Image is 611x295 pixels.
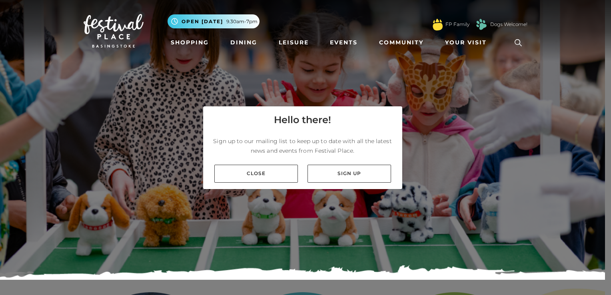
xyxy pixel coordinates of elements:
[274,113,331,127] h4: Hello there!
[376,35,427,50] a: Community
[214,165,298,183] a: Close
[445,38,487,47] span: Your Visit
[445,21,469,28] a: FP Family
[490,21,527,28] a: Dogs Welcome!
[168,35,212,50] a: Shopping
[168,14,260,28] button: Open [DATE] 9.30am-7pm
[307,165,391,183] a: Sign up
[227,35,260,50] a: Dining
[226,18,258,25] span: 9.30am-7pm
[442,35,494,50] a: Your Visit
[327,35,361,50] a: Events
[84,14,144,48] img: Festival Place Logo
[276,35,312,50] a: Leisure
[210,136,396,155] p: Sign up to our mailing list to keep up to date with all the latest news and events from Festival ...
[182,18,223,25] span: Open [DATE]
